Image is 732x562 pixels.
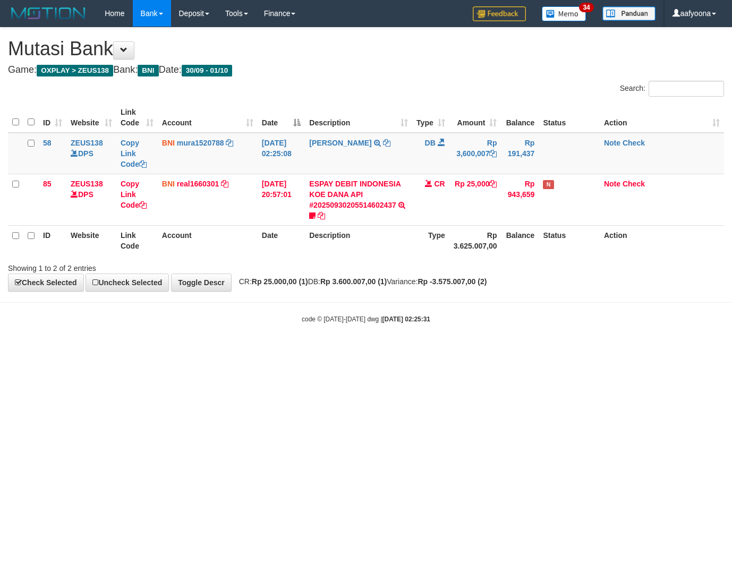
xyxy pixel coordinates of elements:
img: Feedback.jpg [473,6,526,21]
a: Note [604,180,620,188]
img: Button%20Memo.svg [542,6,586,21]
a: Copy ESPAY DEBIT INDONESIA KOE DANA API #20250930205514602437 to clipboard [318,211,325,220]
label: Search: [620,81,724,97]
strong: Rp -3.575.007,00 (2) [418,277,487,286]
th: Account: activate to sort column ascending [158,103,258,133]
input: Search: [649,81,724,97]
a: Copy Link Code [121,180,147,209]
td: DPS [66,174,116,225]
strong: Rp 3.600.007,00 (1) [320,277,387,286]
a: Check [623,139,645,147]
td: [DATE] 02:25:08 [258,133,305,174]
span: 85 [43,180,52,188]
h4: Game: Bank: Date: [8,65,724,75]
a: Copy Link Code [121,139,147,168]
a: Copy ROYADI JULIYANTO to clipboard [383,139,390,147]
strong: Rp 25.000,00 (1) [252,277,308,286]
th: ID [39,225,66,256]
th: Date [258,225,305,256]
th: ID: activate to sort column ascending [39,103,66,133]
a: Copy Rp 25,000 to clipboard [489,180,497,188]
td: Rp 25,000 [449,174,501,225]
th: Action [600,225,724,256]
th: Date: activate to sort column descending [258,103,305,133]
a: mura1520788 [177,139,224,147]
a: ESPAY DEBIT INDONESIA KOE DANA API #20250930205514602437 [309,180,401,209]
th: Website: activate to sort column ascending [66,103,116,133]
th: Website [66,225,116,256]
td: DPS [66,133,116,174]
th: Status [539,225,600,256]
a: Copy mura1520788 to clipboard [226,139,233,147]
a: Toggle Descr [171,274,232,292]
span: CR: DB: Variance: [234,277,487,286]
div: Showing 1 to 2 of 2 entries [8,259,297,274]
span: 30/09 - 01/10 [182,65,233,76]
th: Type: activate to sort column ascending [412,103,449,133]
th: Account [158,225,258,256]
a: Uncheck Selected [86,274,169,292]
a: real1660301 [177,180,219,188]
td: [DATE] 20:57:01 [258,174,305,225]
span: CR [434,180,445,188]
th: Description: activate to sort column ascending [305,103,412,133]
img: panduan.png [602,6,656,21]
span: BNI [162,139,175,147]
span: DB [425,139,436,147]
th: Type [412,225,449,256]
a: ZEUS138 [71,180,103,188]
h1: Mutasi Bank [8,38,724,59]
strong: [DATE] 02:25:31 [382,316,430,323]
td: Rp 943,659 [501,174,539,225]
a: Check [623,180,645,188]
a: [PERSON_NAME] [309,139,371,147]
th: Link Code [116,225,158,256]
a: Check Selected [8,274,84,292]
span: BNI [138,65,158,76]
img: MOTION_logo.png [8,5,89,21]
a: Note [604,139,620,147]
a: ZEUS138 [71,139,103,147]
th: Rp 3.625.007,00 [449,225,501,256]
th: Balance [501,225,539,256]
a: Copy Rp 3,600,007 to clipboard [489,149,497,158]
td: Rp 3,600,007 [449,133,501,174]
th: Amount: activate to sort column ascending [449,103,501,133]
th: Balance [501,103,539,133]
small: code © [DATE]-[DATE] dwg | [302,316,430,323]
th: Link Code: activate to sort column ascending [116,103,158,133]
th: Description [305,225,412,256]
th: Action: activate to sort column ascending [600,103,724,133]
span: 58 [43,139,52,147]
a: Copy real1660301 to clipboard [221,180,228,188]
span: Has Note [543,180,554,189]
span: 34 [579,3,593,12]
span: BNI [162,180,175,188]
th: Status [539,103,600,133]
td: Rp 191,437 [501,133,539,174]
span: OXPLAY > ZEUS138 [37,65,113,76]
